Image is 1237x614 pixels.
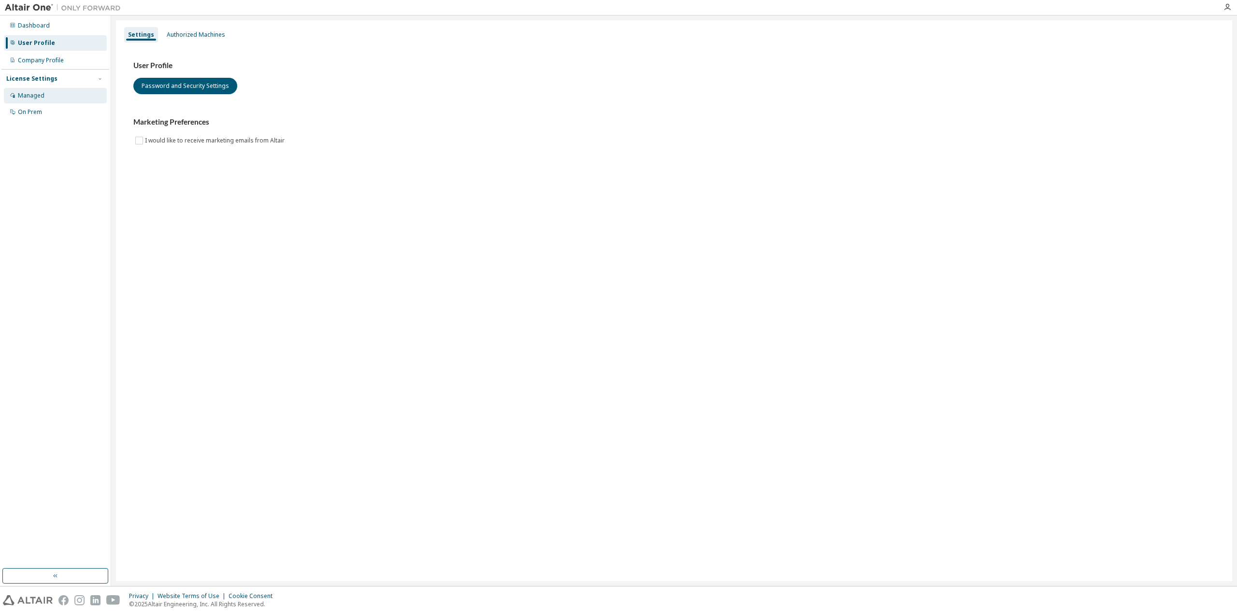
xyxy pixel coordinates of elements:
[158,592,229,600] div: Website Terms of Use
[129,592,158,600] div: Privacy
[128,31,154,39] div: Settings
[229,592,278,600] div: Cookie Consent
[6,75,58,83] div: License Settings
[167,31,225,39] div: Authorized Machines
[129,600,278,608] p: © 2025 Altair Engineering, Inc. All Rights Reserved.
[18,22,50,29] div: Dashboard
[145,135,287,146] label: I would like to receive marketing emails from Altair
[90,595,101,605] img: linkedin.svg
[133,61,1215,71] h3: User Profile
[133,78,237,94] button: Password and Security Settings
[18,92,44,100] div: Managed
[106,595,120,605] img: youtube.svg
[133,117,1215,127] h3: Marketing Preferences
[74,595,85,605] img: instagram.svg
[5,3,126,13] img: Altair One
[18,39,55,47] div: User Profile
[18,57,64,64] div: Company Profile
[3,595,53,605] img: altair_logo.svg
[18,108,42,116] div: On Prem
[58,595,69,605] img: facebook.svg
